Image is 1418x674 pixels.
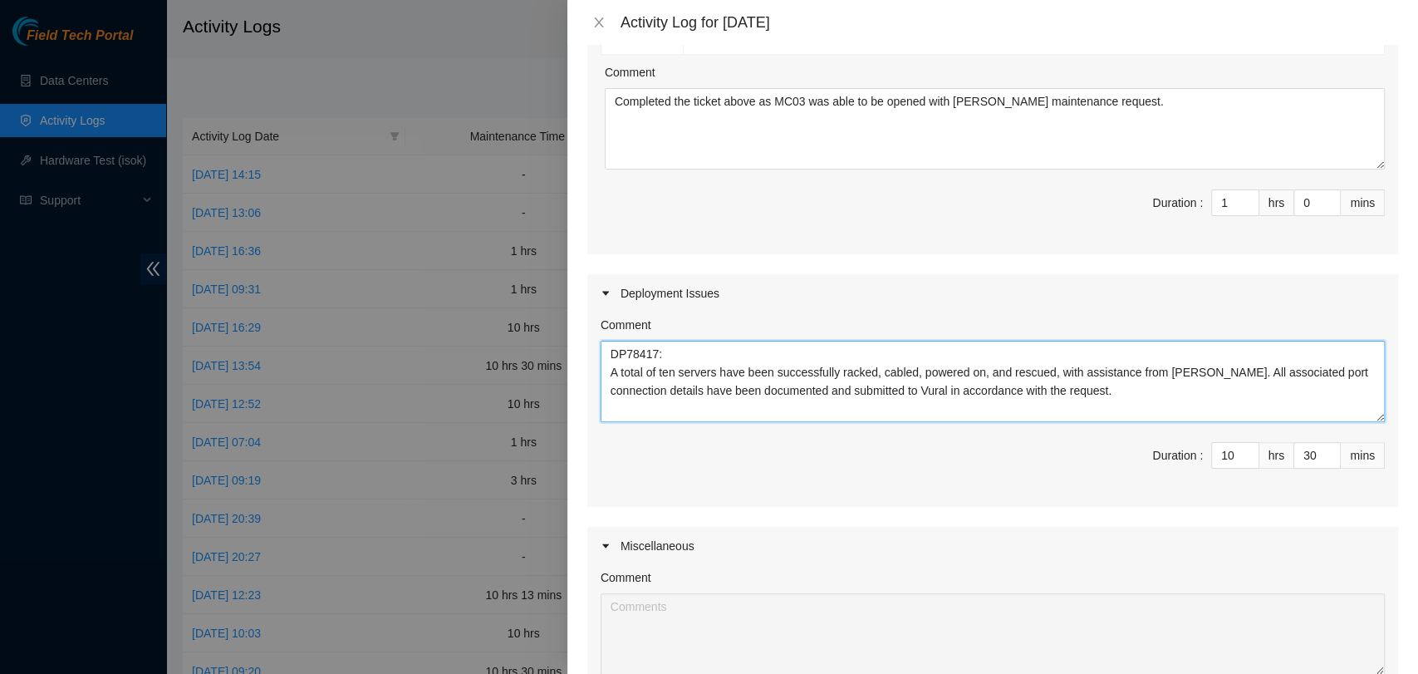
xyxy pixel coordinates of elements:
[1341,442,1385,469] div: mins
[587,15,611,31] button: Close
[1152,194,1203,212] div: Duration :
[601,341,1385,422] textarea: Comment
[592,16,606,29] span: close
[621,13,1398,32] div: Activity Log for [DATE]
[605,63,655,81] label: Comment
[1152,446,1203,465] div: Duration :
[601,288,611,298] span: caret-right
[587,274,1398,312] div: Deployment Issues
[1259,442,1294,469] div: hrs
[587,527,1398,565] div: Miscellaneous
[601,316,651,334] label: Comment
[1259,189,1294,216] div: hrs
[1341,189,1385,216] div: mins
[601,541,611,551] span: caret-right
[601,568,651,587] label: Comment
[605,88,1385,170] textarea: Comment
